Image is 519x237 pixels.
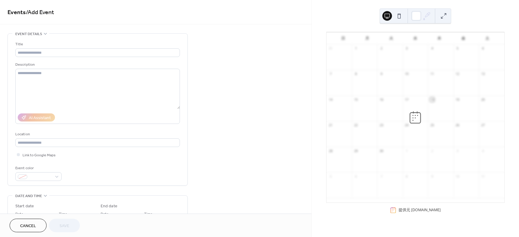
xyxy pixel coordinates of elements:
[15,131,179,137] div: Location
[328,97,333,102] div: 14
[481,97,485,102] div: 20
[354,148,358,153] div: 29
[379,97,384,102] div: 16
[405,97,409,102] div: 17
[379,72,384,76] div: 9
[15,31,42,37] span: Event details
[405,123,409,127] div: 24
[405,148,409,153] div: 1
[427,32,451,44] div: 木
[379,123,384,127] div: 23
[405,46,409,51] div: 3
[101,211,109,217] span: Date
[379,148,384,153] div: 30
[101,203,117,209] div: End date
[430,148,434,153] div: 2
[405,72,409,76] div: 10
[354,46,358,51] div: 1
[328,174,333,178] div: 5
[405,174,409,178] div: 8
[328,123,333,127] div: 21
[481,46,485,51] div: 6
[379,174,384,178] div: 7
[15,203,34,209] div: Start date
[8,7,26,18] a: Events
[23,152,56,158] span: Link to Google Maps
[20,223,36,229] span: Cancel
[354,72,358,76] div: 8
[379,46,384,51] div: 2
[455,97,460,102] div: 19
[430,46,434,51] div: 4
[355,32,379,44] div: 月
[475,32,499,44] div: 土
[354,174,358,178] div: 6
[331,32,355,44] div: 日
[481,148,485,153] div: 4
[354,97,358,102] div: 15
[354,123,358,127] div: 22
[15,211,23,217] span: Date
[26,7,54,18] span: / Add Event
[455,148,460,153] div: 3
[328,148,333,153] div: 28
[455,72,460,76] div: 12
[430,72,434,76] div: 11
[455,174,460,178] div: 10
[15,61,179,68] div: Description
[144,211,153,217] span: Time
[59,211,67,217] span: Time
[451,32,475,44] div: 金
[481,174,485,178] div: 11
[430,123,434,127] div: 25
[455,46,460,51] div: 5
[379,32,403,44] div: 火
[481,123,485,127] div: 27
[328,46,333,51] div: 31
[399,207,441,213] div: 提供元
[15,193,42,199] span: Date and time
[328,72,333,76] div: 7
[15,41,179,47] div: Title
[15,165,60,171] div: Event color
[430,97,434,102] div: 18
[455,123,460,127] div: 26
[430,174,434,178] div: 9
[481,72,485,76] div: 13
[10,219,47,232] button: Cancel
[411,207,441,212] a: [DOMAIN_NAME]
[403,32,427,44] div: 水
